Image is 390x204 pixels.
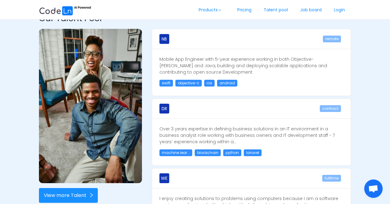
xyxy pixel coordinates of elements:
[39,183,142,203] a: View more Talenticon: right
[39,29,142,183] img: example
[320,105,341,112] span: contract
[322,175,341,182] span: fulltime
[159,149,192,156] span: machine lear...
[195,149,221,156] span: blockchain
[244,149,262,156] span: laravel
[323,36,341,42] span: remote
[162,34,167,44] span: NB
[39,188,98,203] button: View more Talenticon: right
[217,80,237,87] span: android
[39,5,91,15] img: ai.87e98a1d.svg
[159,126,335,145] span: Over 3 years expertise in defining business solutions in an IT environment in a business analyst ...
[161,173,167,183] span: WE
[159,80,173,87] span: swift
[223,149,241,156] span: python
[159,56,327,75] span: Mobile App Engineer with 5-year experience working in both Objective-[PERSON_NAME] and Java, buil...
[175,80,202,87] span: objective-c
[162,104,167,114] span: DR
[218,9,222,12] i: icon: down
[204,80,215,87] span: ios
[364,179,383,198] div: Open chat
